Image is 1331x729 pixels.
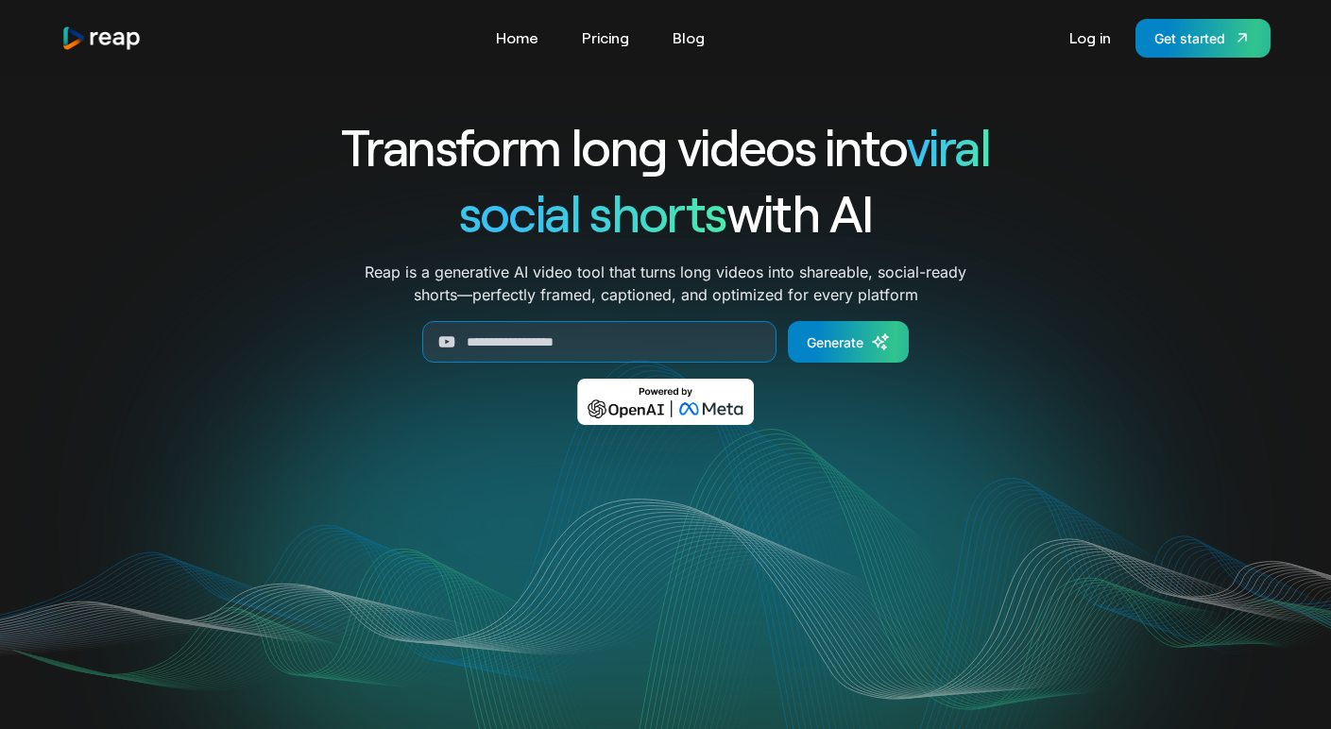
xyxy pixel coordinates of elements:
[788,321,909,363] a: Generate
[273,179,1059,246] h1: with AI
[1135,19,1271,58] a: Get started
[572,23,639,53] a: Pricing
[663,23,714,53] a: Blog
[61,25,143,51] a: home
[273,321,1059,363] form: Generate Form
[1060,23,1120,53] a: Log in
[1154,28,1225,48] div: Get started
[459,181,726,243] span: social shorts
[365,261,966,306] p: Reap is a generative AI video tool that turns long videos into shareable, social-ready shorts—per...
[486,23,548,53] a: Home
[61,25,143,51] img: reap logo
[906,115,990,177] span: viral
[273,113,1059,179] h1: Transform long videos into
[577,379,754,425] img: Powered by OpenAI & Meta
[807,332,863,352] div: Generate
